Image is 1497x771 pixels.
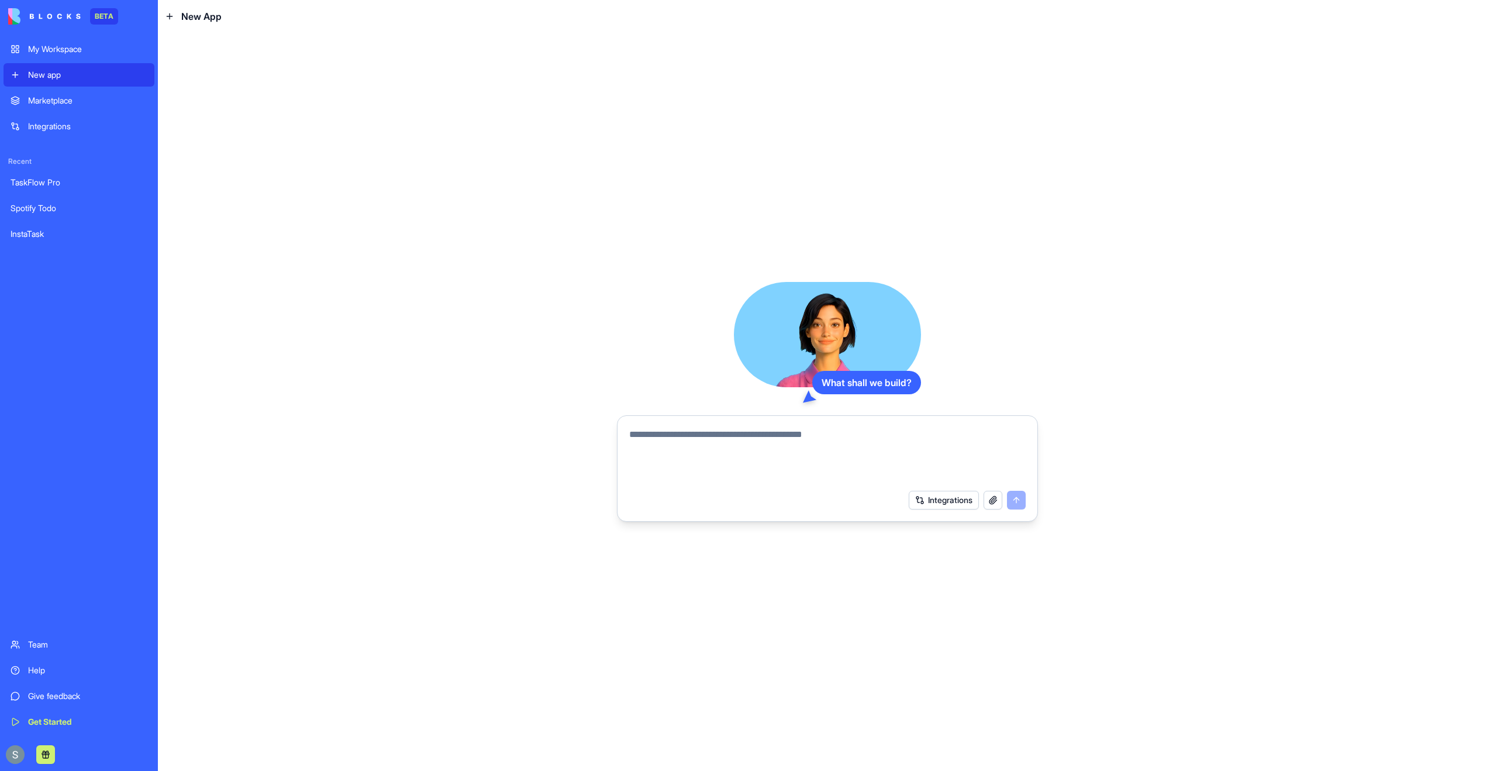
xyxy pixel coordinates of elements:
a: Team [4,633,154,656]
div: TaskFlow Pro [11,177,147,188]
span: Recent [4,157,154,166]
div: Team [28,639,147,650]
div: Marketplace [28,95,147,106]
a: Help [4,659,154,682]
div: My Workspace [28,43,147,55]
div: Integrations [28,121,147,132]
a: BETA [8,8,118,25]
div: Help [28,665,147,676]
div: What shall we build? [812,371,921,394]
img: logo [8,8,81,25]
img: ACg8ocKnDTHbS00rqwWSHQfXf8ia04QnQtz5EDX_Ef5UNrjqV-k=s96-c [6,745,25,764]
div: Spotify Todo [11,202,147,214]
a: Give feedback [4,684,154,708]
div: New app [28,69,147,81]
a: Spotify Todo [4,197,154,220]
div: Give feedback [28,690,147,702]
div: Get Started [28,716,147,728]
span: New App [181,9,222,23]
a: Get Started [4,710,154,734]
a: TaskFlow Pro [4,171,154,194]
a: Marketplace [4,89,154,112]
a: InstaTask [4,222,154,246]
a: New app [4,63,154,87]
button: Integrations [909,491,979,510]
a: My Workspace [4,37,154,61]
div: InstaTask [11,228,147,240]
div: BETA [90,8,118,25]
a: Integrations [4,115,154,138]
